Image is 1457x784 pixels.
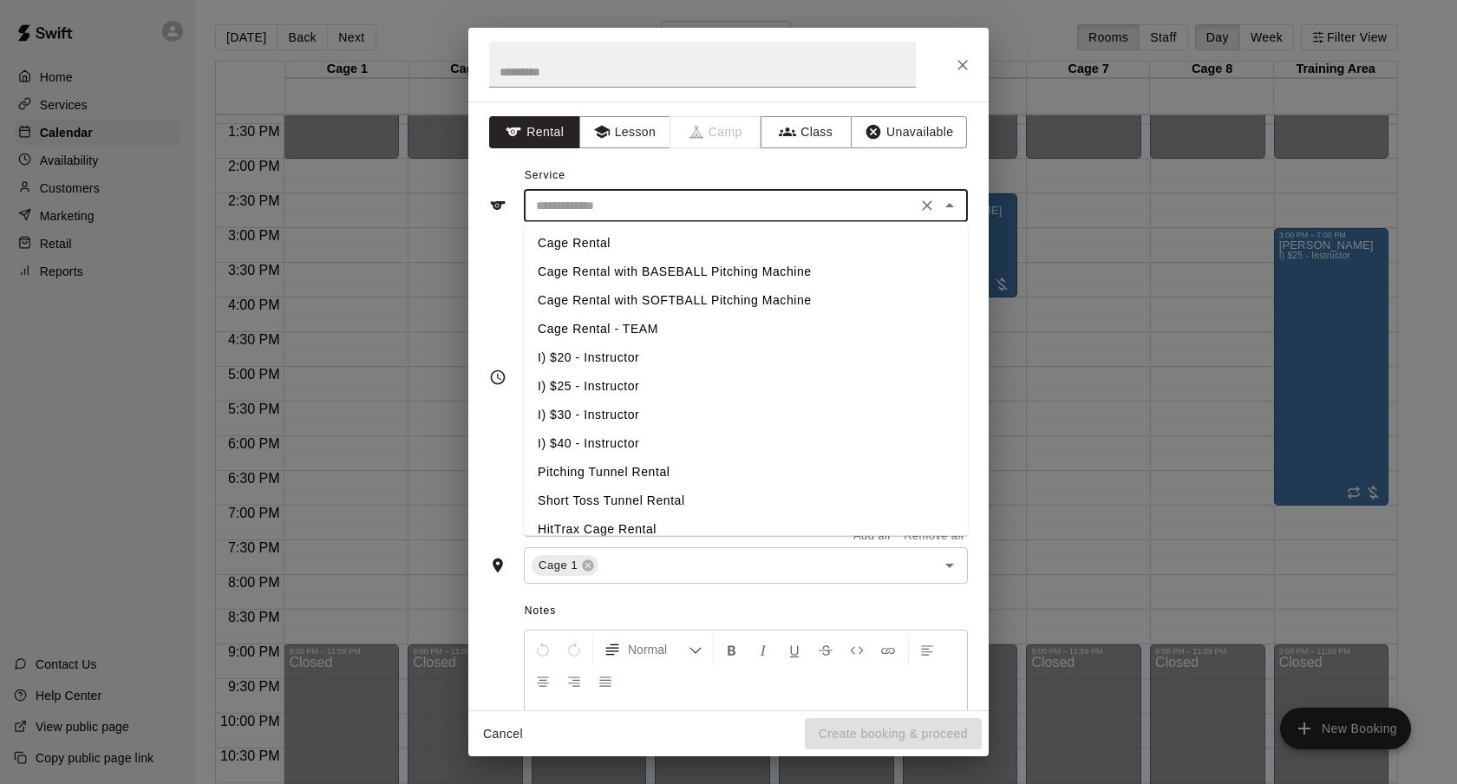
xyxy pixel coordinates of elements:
li: Pitching Tunnel Rental [524,458,968,487]
button: Right Align [559,665,589,696]
button: Insert Link [873,634,903,665]
li: Cage Rental - TEAM [524,315,968,343]
li: Cage Rental with BASEBALL Pitching Machine [524,258,968,286]
button: Lesson [579,116,670,148]
button: Format Bold [717,634,747,665]
button: Close [938,193,962,218]
button: Open [938,553,962,578]
button: Undo [528,634,558,665]
li: I) $20 - Instructor [524,343,968,372]
li: HitTrax Cage Rental [524,515,968,544]
button: Cancel [475,718,531,750]
button: Justify Align [591,665,620,696]
svg: Service [489,197,506,214]
button: Class [761,116,852,148]
li: I) $30 - Instructor [524,401,968,429]
button: Format Underline [780,634,809,665]
button: Insert Code [842,634,872,665]
button: Formatting Options [597,634,709,665]
button: Remove all [899,523,968,550]
button: Add all [844,523,899,550]
div: Cage 1 [532,555,598,576]
svg: Rooms [489,557,506,574]
li: Cage Rental with SOFTBALL Pitching Machine [524,286,968,315]
button: Format Strikethrough [811,634,840,665]
button: Clear [915,193,939,218]
span: Cage 1 [532,557,585,574]
button: Redo [559,634,589,665]
span: Normal [628,641,689,658]
li: I) $25 - Instructor [524,372,968,401]
svg: Timing [489,369,506,386]
span: Notes [525,598,968,625]
button: Close [947,49,978,81]
li: I) $40 - Instructor [524,429,968,458]
span: Camps can only be created in the Services page [670,116,761,148]
li: Short Toss Tunnel Rental [524,487,968,515]
button: Unavailable [851,116,967,148]
button: Center Align [528,665,558,696]
button: Format Italics [748,634,778,665]
li: Cage Rental [524,229,968,258]
span: Service [525,169,565,181]
button: Rental [489,116,580,148]
button: Left Align [912,634,942,665]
